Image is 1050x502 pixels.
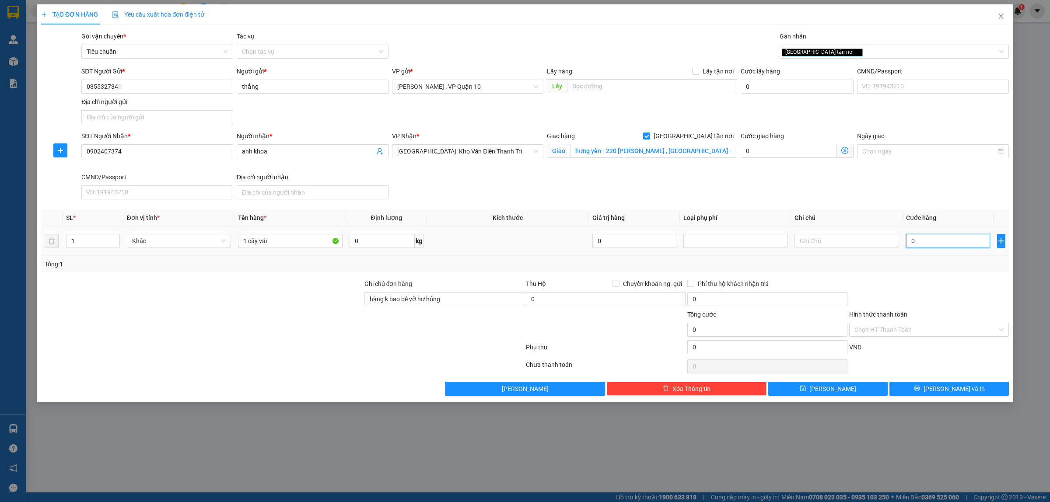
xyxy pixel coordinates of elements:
button: printer[PERSON_NAME] và In [889,382,1009,396]
input: Địa chỉ của người gửi [81,110,233,124]
input: Giao tận nơi [570,144,737,158]
button: save[PERSON_NAME] [768,382,888,396]
div: CMND/Passport [81,172,233,182]
span: Lấy hàng [547,68,572,75]
label: Gán nhãn [780,33,806,40]
input: Ghi Chú [794,234,899,248]
span: Chuyển khoản ng. gửi [619,279,686,289]
input: Ghi chú đơn hàng [364,292,524,306]
div: SĐT Người Nhận [81,131,233,141]
span: Lấy [547,79,567,93]
span: [PERSON_NAME] [502,384,549,394]
button: plus [997,234,1005,248]
strong: CSKH: [24,19,46,26]
span: close [997,13,1004,20]
span: [PERSON_NAME] [809,384,856,394]
input: Địa chỉ của người nhận [237,185,388,199]
span: [GEOGRAPHIC_DATA] tận nơi [782,49,863,56]
span: Khác [132,234,226,248]
input: VD: Bàn, Ghế [238,234,342,248]
input: Ngày giao [862,146,996,156]
label: Cước giao hàng [741,132,784,139]
span: Mã đơn: VP101108250005 [3,47,131,59]
span: Định lượng [371,214,402,221]
label: Hình thức thanh toán [849,311,907,318]
span: printer [914,385,920,392]
div: Phụ thu [525,342,686,358]
div: Địa chỉ người nhận [237,172,388,182]
span: Xóa Thông tin [672,384,710,394]
span: TẠO ĐƠN HÀNG [41,11,98,18]
span: CÔNG TY TNHH CHUYỂN PHÁT NHANH BẢO AN [69,19,175,35]
th: Ghi chú [791,209,902,227]
span: Lấy tận nơi [699,66,737,76]
button: Close [989,4,1013,29]
span: save [800,385,806,392]
span: kg [415,234,423,248]
div: Địa chỉ người gửi [81,97,233,107]
span: close [855,50,859,54]
span: Gói vận chuyển [81,33,126,40]
span: [PHONE_NUMBER] [3,19,66,34]
span: dollar-circle [841,147,848,154]
span: plus [997,237,1005,244]
span: Cước hàng [906,214,936,221]
button: deleteXóa Thông tin [607,382,766,396]
div: Chưa thanh toán [525,360,686,375]
span: Thu Hộ [526,280,546,287]
span: Tổng cước [687,311,716,318]
input: 0 [592,234,676,248]
div: SĐT Người Gửi [81,66,233,76]
span: VP Nhận [392,132,416,139]
span: Tên hàng [238,214,266,221]
button: [PERSON_NAME] [445,382,605,396]
span: Giao hàng [547,132,575,139]
span: Phí thu hộ khách nhận trả [694,279,772,289]
span: 11:44:52 [DATE] [3,60,55,68]
span: Đơn vị tính [127,214,160,221]
input: Cước giao hàng [741,144,836,158]
div: CMND/Passport [857,66,1009,76]
span: Decrease Value [110,241,119,248]
span: plus [54,147,67,154]
span: VND [849,344,861,351]
th: Loại phụ phí [680,209,791,227]
div: Người gửi [237,66,388,76]
button: delete [45,234,59,248]
div: VP gửi [392,66,544,76]
input: Dọc đường [567,79,737,93]
span: [PERSON_NAME] và In [924,384,985,394]
span: down [112,242,118,247]
span: delete [663,385,669,392]
span: Hồ Chí Minh : VP Quận 10 [397,80,539,93]
span: Giá trị hàng [592,214,625,221]
img: icon [112,11,119,18]
strong: PHIẾU DÁN LÊN HÀNG [62,4,177,16]
span: plus [41,11,47,17]
span: Increase Value [110,234,119,241]
label: Ghi chú đơn hàng [364,280,413,287]
label: Ngày giao [857,132,885,139]
label: Cước lấy hàng [741,68,780,75]
span: Yêu cầu xuất hóa đơn điện tử [112,11,204,18]
input: Cước lấy hàng [741,80,854,94]
span: Hà Nội: Kho Văn Điển Thanh Trì [397,145,539,158]
div: Người nhận [237,131,388,141]
label: Tác vụ [237,33,254,40]
span: Kích thước [493,214,523,221]
button: plus [53,143,67,157]
span: [GEOGRAPHIC_DATA] tận nơi [650,131,737,141]
span: Giao [547,144,570,158]
span: Tiêu chuẩn [87,45,228,58]
span: user-add [376,148,383,155]
span: up [112,236,118,241]
div: Tổng: 1 [45,259,405,269]
span: SL [66,214,73,221]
